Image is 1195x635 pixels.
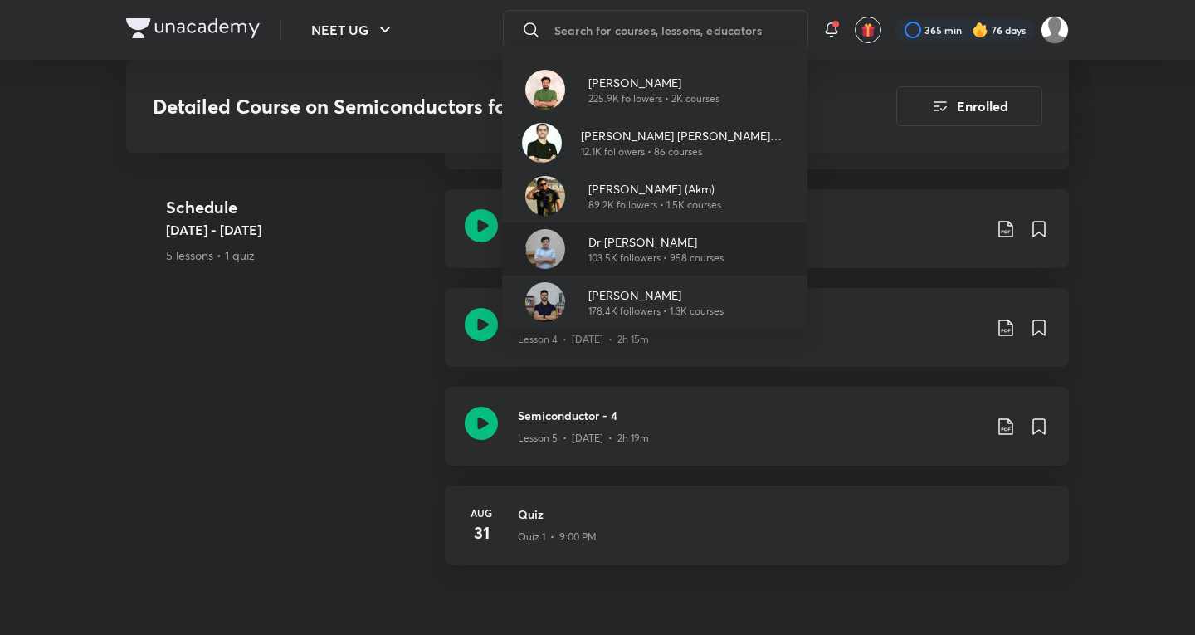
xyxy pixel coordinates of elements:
[525,282,565,322] img: Avatar
[588,74,719,91] p: [PERSON_NAME]
[588,91,719,106] p: 225.9K followers • 2K courses
[525,176,565,216] img: Avatar
[588,251,724,266] p: 103.5K followers • 958 courses
[581,127,794,144] p: [PERSON_NAME] [PERSON_NAME] (ACiD Sir)
[588,180,721,198] p: [PERSON_NAME] (Akm)
[581,144,794,159] p: 12.1K followers • 86 courses
[502,169,807,222] a: Avatar[PERSON_NAME] (Akm)89.2K followers • 1.5K courses
[502,63,807,116] a: Avatar[PERSON_NAME]225.9K followers • 2K courses
[588,233,724,251] p: Dr [PERSON_NAME]
[502,222,807,276] a: AvatarDr [PERSON_NAME]103.5K followers • 958 courses
[522,123,562,163] img: Avatar
[588,286,724,304] p: [PERSON_NAME]
[588,304,724,319] p: 178.4K followers • 1.3K courses
[502,116,807,169] a: Avatar[PERSON_NAME] [PERSON_NAME] (ACiD Sir)12.1K followers • 86 courses
[588,198,721,212] p: 89.2K followers • 1.5K courses
[525,70,565,110] img: Avatar
[502,276,807,329] a: Avatar[PERSON_NAME]178.4K followers • 1.3K courses
[525,229,565,269] img: Avatar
